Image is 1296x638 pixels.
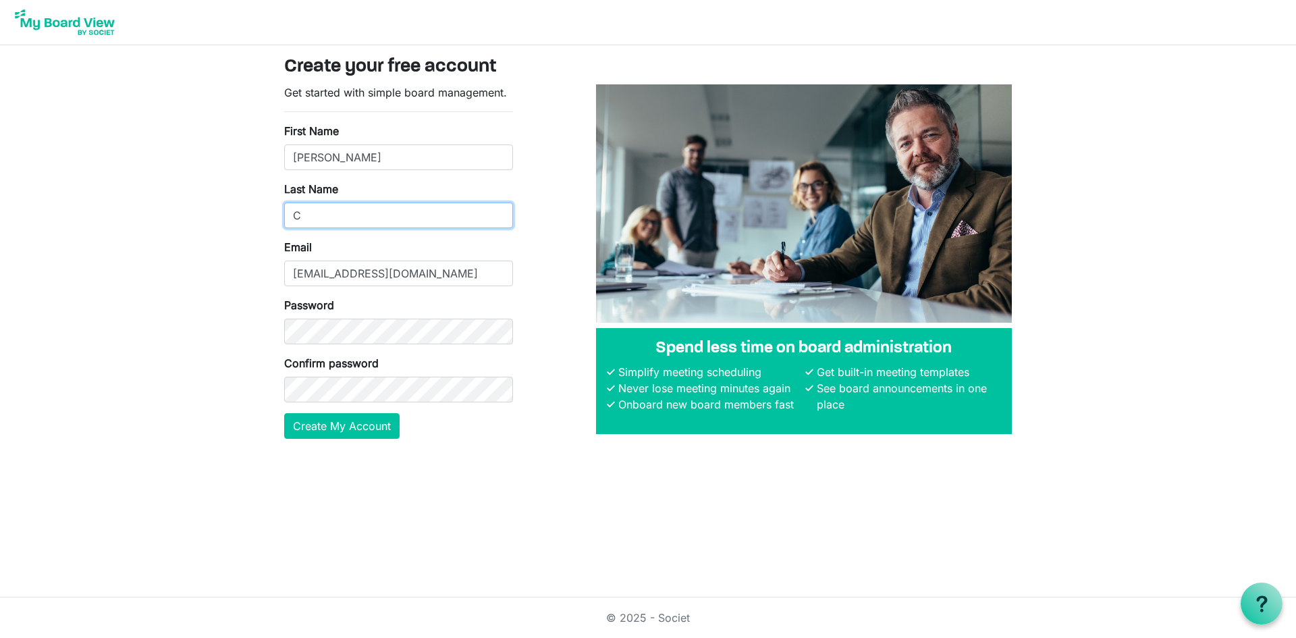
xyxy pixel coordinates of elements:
[615,380,803,396] li: Never lose meeting minutes again
[615,364,803,380] li: Simplify meeting scheduling
[284,355,379,371] label: Confirm password
[284,123,339,139] label: First Name
[813,364,1001,380] li: Get built-in meeting templates
[813,380,1001,413] li: See board announcements in one place
[284,413,400,439] button: Create My Account
[284,181,338,197] label: Last Name
[606,611,690,624] a: © 2025 - Societ
[284,86,507,99] span: Get started with simple board management.
[607,339,1001,358] h4: Spend less time on board administration
[284,297,334,313] label: Password
[615,396,803,413] li: Onboard new board members fast
[11,5,119,39] img: My Board View Logo
[284,239,312,255] label: Email
[596,84,1012,323] img: A photograph of board members sitting at a table
[284,56,1012,79] h3: Create your free account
